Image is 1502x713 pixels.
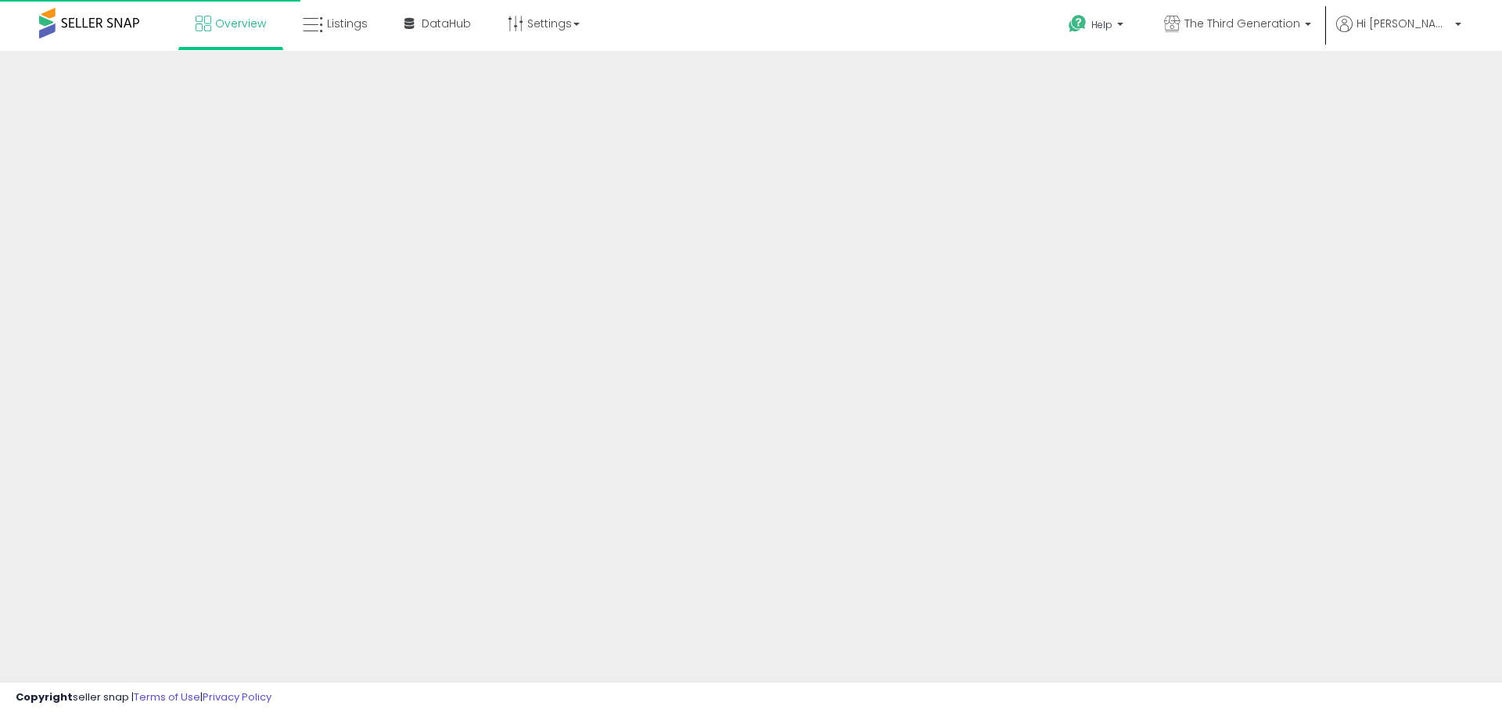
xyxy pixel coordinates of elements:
[16,690,73,704] strong: Copyright
[1336,16,1461,51] a: Hi [PERSON_NAME]
[16,690,271,705] div: seller snap | |
[1356,16,1450,31] span: Hi [PERSON_NAME]
[203,690,271,704] a: Privacy Policy
[1068,14,1087,34] i: Get Help
[1056,2,1139,51] a: Help
[1091,18,1112,31] span: Help
[215,16,266,31] span: Overview
[134,690,200,704] a: Terms of Use
[327,16,368,31] span: Listings
[1184,16,1300,31] span: The Third Generation
[422,16,471,31] span: DataHub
